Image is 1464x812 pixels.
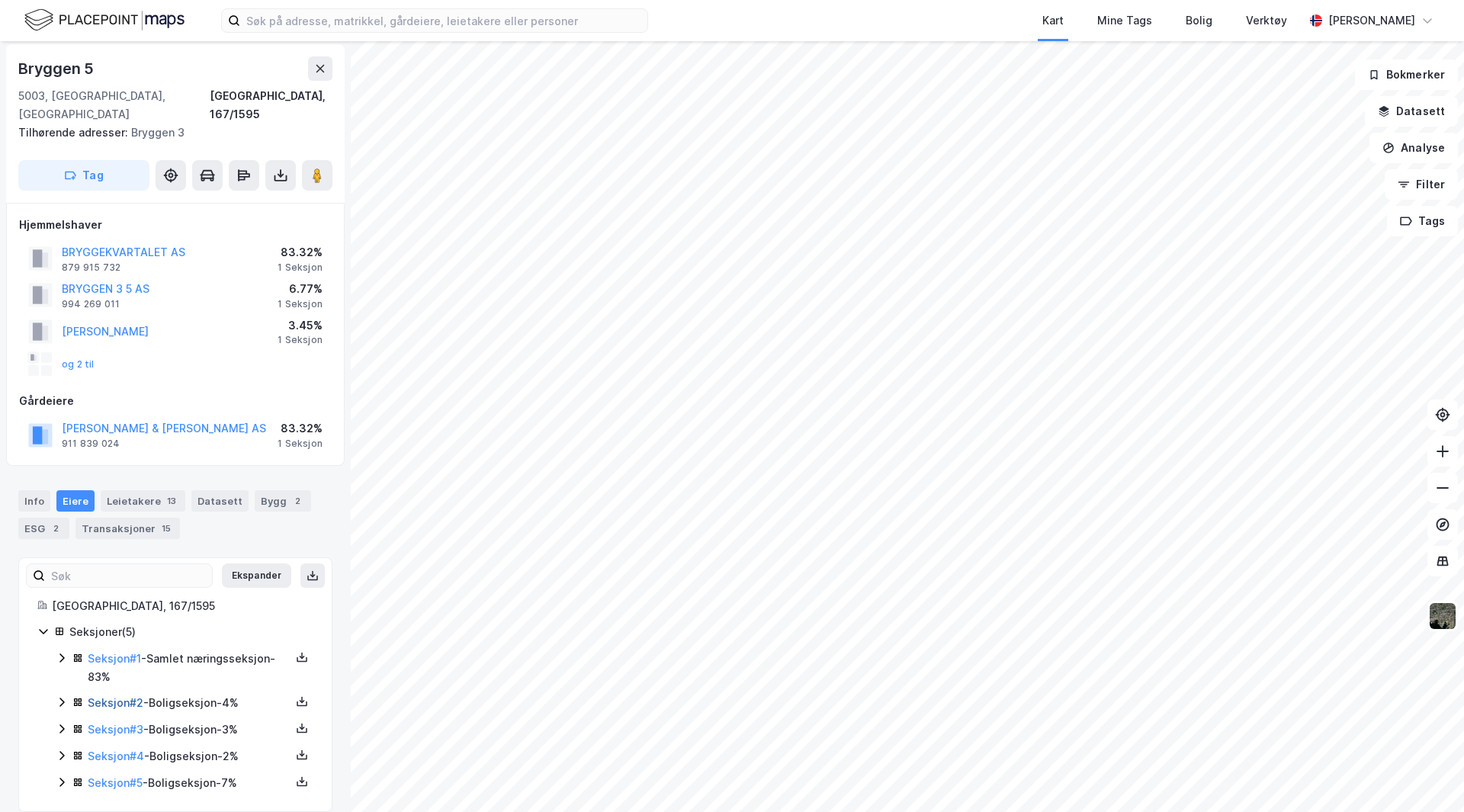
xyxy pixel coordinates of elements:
[88,749,144,762] a: Seksjon#4
[18,87,210,124] div: 5003, [GEOGRAPHIC_DATA], [GEOGRAPHIC_DATA]
[88,774,291,792] div: - Boligseksjon - 7%
[88,694,291,712] div: - Boligseksjon - 4%
[62,298,120,310] div: 994 269 011
[62,438,120,450] div: 911 839 024
[278,419,323,438] div: 83.32%
[101,490,185,512] div: Leietakere
[1388,739,1464,812] div: Kontrollprogram for chat
[19,392,332,410] div: Gårdeiere
[1388,739,1464,812] iframe: Chat Widget
[1328,11,1415,30] div: [PERSON_NAME]
[159,521,174,536] div: 15
[88,723,143,736] a: Seksjon#3
[88,776,143,789] a: Seksjon#5
[1246,11,1287,30] div: Verktøy
[240,9,647,32] input: Søk på adresse, matrikkel, gårdeiere, leietakere eller personer
[48,521,63,536] div: 2
[18,518,69,539] div: ESG
[1042,11,1064,30] div: Kart
[18,56,97,81] div: Bryggen 5
[69,623,313,641] div: Seksjoner ( 5 )
[255,490,311,512] div: Bygg
[1385,169,1458,200] button: Filter
[88,747,291,765] div: - Boligseksjon - 2%
[278,438,323,450] div: 1 Seksjon
[52,597,313,615] div: [GEOGRAPHIC_DATA], 167/1595
[1355,59,1458,90] button: Bokmerker
[1369,133,1458,163] button: Analyse
[278,262,323,274] div: 1 Seksjon
[88,696,143,709] a: Seksjon#2
[191,490,249,512] div: Datasett
[88,721,291,739] div: - Boligseksjon - 3%
[278,280,323,298] div: 6.77%
[164,493,179,509] div: 13
[290,493,305,509] div: 2
[18,160,149,191] button: Tag
[278,316,323,335] div: 3.45%
[1387,206,1458,236] button: Tags
[75,518,180,539] div: Transaksjoner
[1186,11,1212,30] div: Bolig
[88,652,141,665] a: Seksjon#1
[278,334,323,346] div: 1 Seksjon
[88,650,291,686] div: - Samlet næringsseksjon - 83%
[45,564,212,587] input: Søk
[62,262,120,274] div: 879 915 732
[19,216,332,234] div: Hjemmelshaver
[56,490,95,512] div: Eiere
[1097,11,1152,30] div: Mine Tags
[18,490,50,512] div: Info
[278,243,323,262] div: 83.32%
[18,126,131,139] span: Tilhørende adresser:
[24,7,185,34] img: logo.f888ab2527a4732fd821a326f86c7f29.svg
[278,298,323,310] div: 1 Seksjon
[1428,602,1457,631] img: 9k=
[18,124,320,142] div: Bryggen 3
[1365,96,1458,127] button: Datasett
[222,563,291,588] button: Ekspander
[210,87,332,124] div: [GEOGRAPHIC_DATA], 167/1595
